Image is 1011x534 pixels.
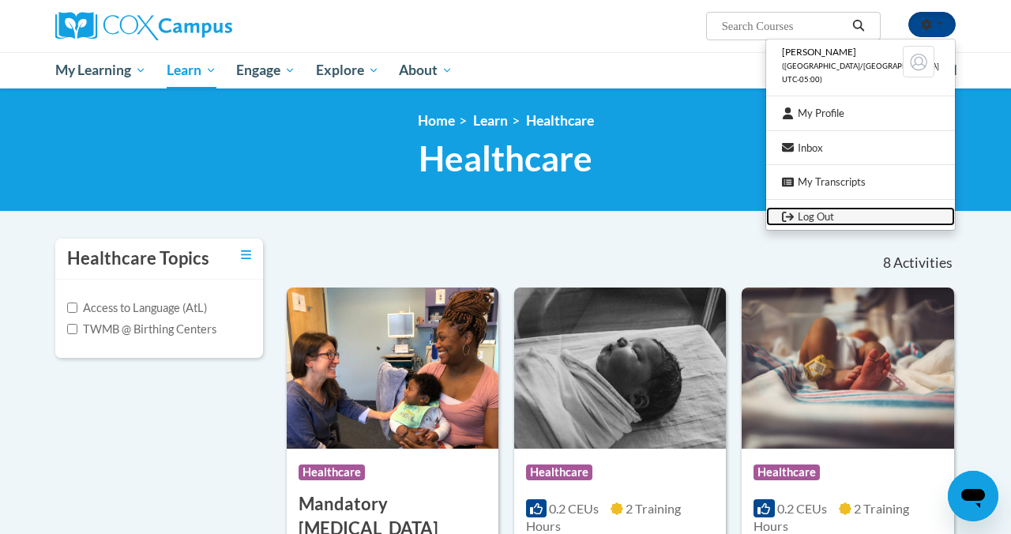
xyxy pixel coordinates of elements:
[766,138,955,158] a: Inbox
[766,103,955,123] a: My Profile
[782,62,939,84] span: ([GEOGRAPHIC_DATA]/[GEOGRAPHIC_DATA] UTC-05:00)
[766,172,955,192] a: My Transcripts
[948,471,998,521] iframe: Button to launch messaging window
[903,46,934,77] img: Learner Profile Avatar
[766,207,955,227] a: Logout
[782,46,856,58] span: [PERSON_NAME]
